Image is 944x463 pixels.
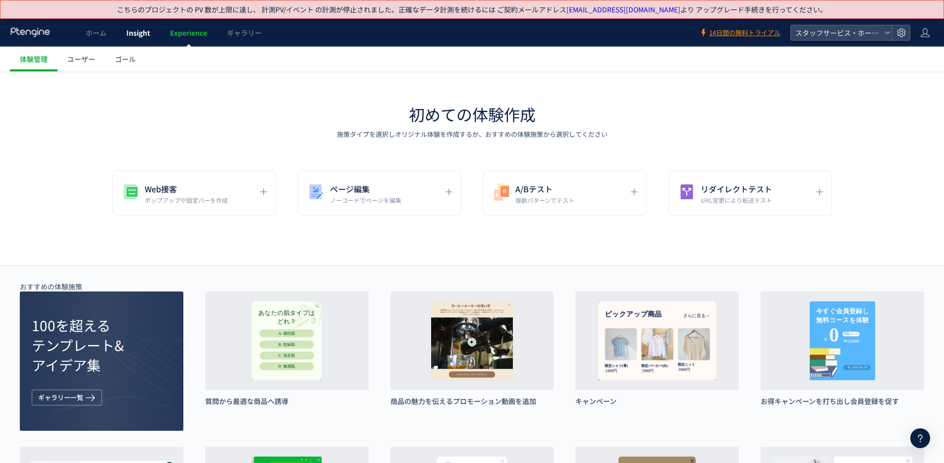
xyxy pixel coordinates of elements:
[409,103,536,126] h1: 初めての体験作成
[701,196,772,204] p: URL変更により転送テスト
[575,396,739,406] h3: キャンペーン
[390,396,554,406] h3: 商品の魅力を伝えるプロモーション動画を追加
[86,28,107,38] span: ホーム
[145,182,228,196] h5: Web接客
[126,28,150,38] span: Insight
[330,182,401,196] h5: ページ編集
[32,390,102,405] button: ギャラリー一覧
[227,28,262,38] span: ギャラリー
[32,315,131,375] h2: 100を超える テンプレート& アイデア集
[67,54,95,64] span: ユーザー
[117,4,827,14] p: こちらのプロジェクトの PV 数が上限に達し、 計測PV/イベント の計測が停止されました。
[566,4,680,14] a: [EMAIL_ADDRESS][DOMAIN_NAME]
[515,196,574,204] p: 複数パターンでテスト
[170,28,207,38] span: Experience
[701,182,772,196] h5: リダイレクトテスト
[699,28,780,38] a: 14日間の無料トライアル
[330,196,401,204] p: ノーコードでページを編集
[337,130,608,139] p: 施策タイプを選択しオリジナル体験を作成するか、おすすめの体験施策から選択してください
[38,390,83,405] span: ギャラリー一覧
[20,54,48,64] span: 体験管理
[792,25,881,40] span: スタッフサービス・ホールディングス
[115,54,136,64] span: ゴール
[761,396,924,406] h3: お得キャンペーンを打ち出し会員登録を促す
[145,196,228,204] p: ポップアップや固定バーを作成
[398,4,827,14] span: 正確なデータ計測を続けるには ご契約メールアドレス より アップグレード手続きを行ってください。
[205,396,369,406] h3: 質問から最適な商品へ誘導
[709,28,780,38] span: 14日間の無料トライアル
[515,182,574,196] h5: A/Bテスト
[20,282,82,291] p: おすすめの体験施策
